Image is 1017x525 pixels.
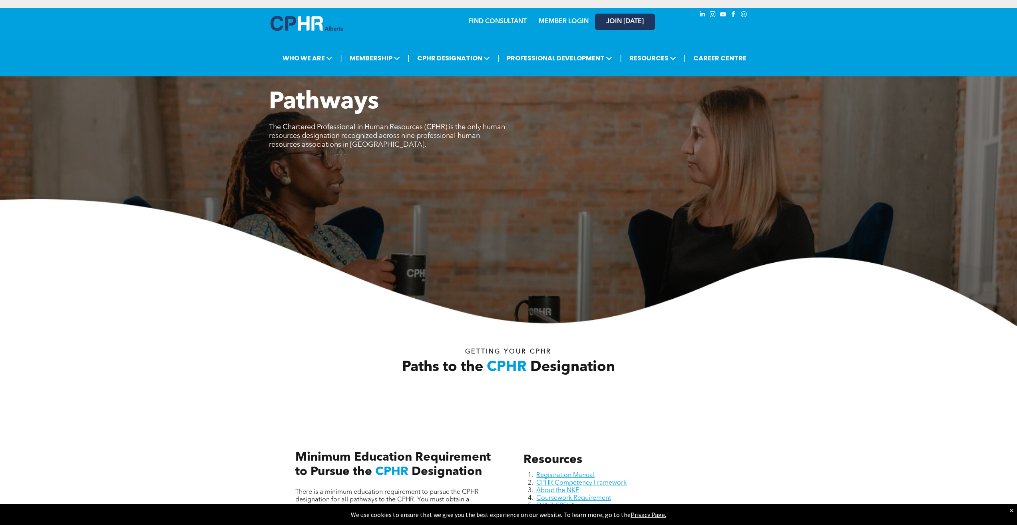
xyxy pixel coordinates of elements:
a: Social network [740,10,748,21]
a: Privacy Page. [631,511,666,519]
li: | [498,50,500,66]
a: JOIN [DATE] [595,14,655,30]
span: MEMBERSHIP [347,51,402,66]
li: | [620,50,622,66]
span: Minimum Education Requirement to Pursue the [295,451,491,478]
li: | [340,50,342,66]
span: JOIN [DATE] [606,18,644,26]
a: About the NKE [536,487,579,494]
span: Getting your Cphr [465,349,551,355]
span: Resources [523,454,582,466]
span: Designation [530,360,615,375]
a: facebook [729,10,738,21]
li: | [408,50,410,66]
span: Designation [412,466,482,478]
span: The Chartered Professional in Human Resources (CPHR) is the only human resources designation reco... [269,124,505,148]
a: EVA & SPEVA [536,503,575,509]
span: RESOURCES [627,51,679,66]
span: WHO WE ARE [280,51,335,66]
a: youtube [719,10,728,21]
a: MEMBER LOGIN [539,18,589,25]
a: FIND CONSULTANT [468,18,527,25]
a: CPHR Competency Framework [536,480,627,486]
a: instagram [709,10,717,21]
span: Paths to the [402,360,483,375]
a: Registration Manual [536,472,595,479]
span: PROFESSIONAL DEVELOPMENT [504,51,615,66]
li: | [684,50,686,66]
a: Coursework Requirement [536,495,611,501]
div: Dismiss notification [1010,506,1013,514]
a: CAREER CENTRE [691,51,749,66]
span: CPHR [487,360,527,375]
span: Pathways [269,90,379,114]
span: CPHR [375,466,408,478]
a: linkedin [698,10,707,21]
img: A blue and white logo for cp alberta [271,16,343,31]
span: CPHR DESIGNATION [415,51,492,66]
